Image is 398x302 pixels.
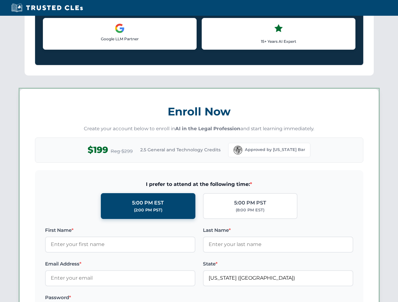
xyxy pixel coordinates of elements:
img: Google [115,23,125,33]
label: Last Name [203,226,353,234]
label: Password [45,294,195,301]
strong: AI in the Legal Profession [175,126,240,131]
span: I prefer to attend at the following time: [45,180,353,188]
div: (2:00 PM PST) [134,207,162,213]
span: Approved by [US_STATE] Bar [245,147,305,153]
div: (8:00 PM EST) [236,207,264,213]
label: First Name [45,226,195,234]
span: $199 [88,143,108,157]
div: 5:00 PM PST [234,199,266,207]
img: Trusted CLEs [9,3,85,13]
input: Enter your last name [203,237,353,252]
p: Create your account below to enroll in and start learning immediately. [35,125,363,132]
p: Google LLM Partner [48,36,191,42]
input: Enter your email [45,270,195,286]
img: Florida Bar [234,146,242,154]
div: 5:00 PM EST [132,199,164,207]
label: Email Address [45,260,195,268]
span: 2.5 General and Technology Credits [140,146,221,153]
input: Enter your first name [45,237,195,252]
label: State [203,260,353,268]
p: 15+ Years AI Expert [207,38,350,44]
input: Florida (FL) [203,270,353,286]
h3: Enroll Now [35,102,363,121]
span: Reg $299 [111,148,133,155]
